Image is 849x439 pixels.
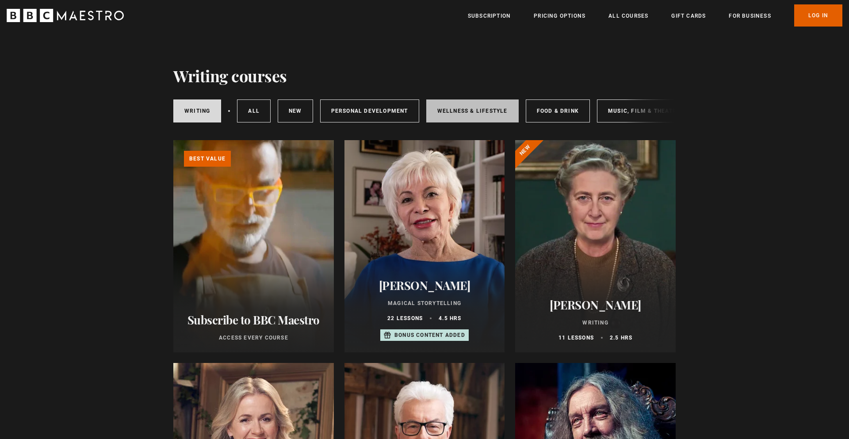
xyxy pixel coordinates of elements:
[344,140,505,352] a: [PERSON_NAME] Magical Storytelling 22 lessons 4.5 hrs Bonus content added
[526,298,665,312] h2: [PERSON_NAME]
[278,99,313,122] a: New
[608,11,648,20] a: All Courses
[184,151,231,167] p: Best value
[355,279,494,292] h2: [PERSON_NAME]
[394,331,465,339] p: Bonus content added
[439,314,461,322] p: 4.5 hrs
[515,140,676,352] a: [PERSON_NAME] Writing 11 lessons 2.5 hrs New
[320,99,419,122] a: Personal Development
[597,99,691,122] a: Music, Film & Theatre
[468,4,842,27] nav: Primary
[526,319,665,327] p: Writing
[173,99,221,122] a: Writing
[173,66,287,85] h1: Writing courses
[237,99,271,122] a: All
[468,11,511,20] a: Subscription
[610,334,632,342] p: 2.5 hrs
[426,99,519,122] a: Wellness & Lifestyle
[387,314,423,322] p: 22 lessons
[526,99,590,122] a: Food & Drink
[7,9,124,22] svg: BBC Maestro
[671,11,706,20] a: Gift Cards
[729,11,771,20] a: For business
[355,299,494,307] p: Magical Storytelling
[794,4,842,27] a: Log In
[534,11,585,20] a: Pricing Options
[558,334,594,342] p: 11 lessons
